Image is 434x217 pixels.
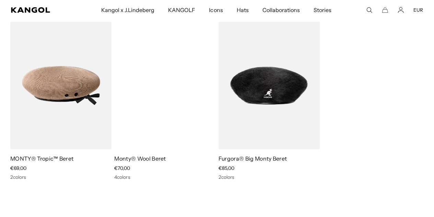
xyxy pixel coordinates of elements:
img: Furgora® Big Monty Beret [219,22,320,149]
img: Monty® Wool Beret [114,22,215,149]
button: EUR [413,7,423,13]
a: Account [398,7,404,13]
span: €85,00 [219,165,234,171]
a: MONTY® Tropic™ Beret [10,155,73,162]
a: Kangol [11,7,67,13]
a: Furgora® Big Monty Beret [219,155,287,162]
div: 2 colors [219,174,320,180]
button: Cart [382,7,388,13]
summary: Search here [366,7,372,13]
a: Monty® Wool Beret [114,155,166,162]
span: €69,00 [10,165,26,171]
div: 4 colors [114,174,215,180]
div: 2 colors [10,174,112,180]
img: MONTY® Tropic™ Beret [10,22,112,149]
span: €70,00 [114,165,130,171]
